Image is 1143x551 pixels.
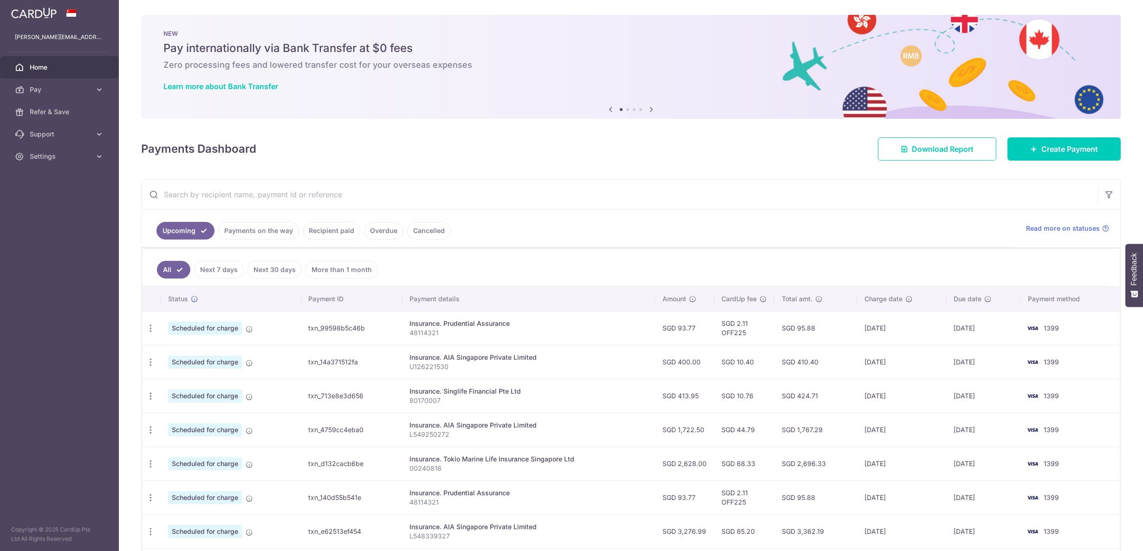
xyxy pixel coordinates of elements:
[1023,492,1042,503] img: Bank Card
[655,480,714,514] td: SGD 93.77
[714,413,774,447] td: SGD 44.79
[301,413,402,447] td: txn_4759cc4eba0
[409,319,647,328] div: Insurance. Prudential Assurance
[774,379,857,413] td: SGD 424.71
[218,222,299,240] a: Payments on the way
[301,345,402,379] td: txn_14a371512fa
[11,7,57,19] img: CardUp
[1023,424,1042,435] img: Bank Card
[946,379,1020,413] td: [DATE]
[168,294,188,304] span: Status
[774,311,857,345] td: SGD 95.88
[409,328,647,337] p: 48114321
[168,389,242,402] span: Scheduled for charge
[15,32,104,42] p: [PERSON_NAME][EMAIL_ADDRESS][PERSON_NAME][DOMAIN_NAME]
[1026,224,1109,233] a: Read more on statuses
[409,387,647,396] div: Insurance. Singlife Financial Pte Ltd
[303,222,360,240] a: Recipient paid
[194,261,244,279] a: Next 7 days
[1130,253,1138,285] span: Feedback
[409,396,647,405] p: 80170007
[857,413,946,447] td: [DATE]
[946,413,1020,447] td: [DATE]
[409,421,647,430] div: Insurance. AIA Singapore Private Limited
[857,379,946,413] td: [DATE]
[163,41,1098,56] h5: Pay internationally via Bank Transfer at $0 fees
[864,294,903,304] span: Charge date
[1044,324,1059,332] span: 1399
[774,413,857,447] td: SGD 1,767.29
[655,447,714,480] td: SGD 2,628.00
[301,287,402,311] th: Payment ID
[1023,357,1042,368] img: Bank Card
[163,82,278,91] a: Learn more about Bank Transfer
[857,311,946,345] td: [DATE]
[1044,527,1059,535] span: 1399
[409,362,647,371] p: U126221530
[1026,224,1100,233] span: Read more on statuses
[1084,523,1134,546] iframe: Opens a widget where you can find more information
[407,222,451,240] a: Cancelled
[301,480,402,514] td: txn_140d55b541e
[857,345,946,379] td: [DATE]
[168,525,242,538] span: Scheduled for charge
[364,222,403,240] a: Overdue
[168,457,242,470] span: Scheduled for charge
[1041,143,1098,155] span: Create Payment
[946,311,1020,345] td: [DATE]
[774,447,857,480] td: SGD 2,696.33
[30,85,91,94] span: Pay
[142,180,1098,209] input: Search by recipient name, payment id or reference
[857,514,946,548] td: [DATE]
[30,130,91,139] span: Support
[163,59,1098,71] h6: Zero processing fees and lowered transfer cost for your overseas expenses
[655,413,714,447] td: SGD 1,722.50
[301,514,402,548] td: txn_e62513ef454
[1023,323,1042,334] img: Bank Card
[714,447,774,480] td: SGD 68.33
[946,480,1020,514] td: [DATE]
[655,345,714,379] td: SGD 400.00
[954,294,981,304] span: Due date
[946,514,1020,548] td: [DATE]
[409,430,647,439] p: L549250272
[1023,390,1042,402] img: Bank Card
[1007,137,1121,161] a: Create Payment
[1020,287,1120,311] th: Payment method
[30,107,91,117] span: Refer & Save
[714,345,774,379] td: SGD 10.40
[305,261,378,279] a: More than 1 month
[774,345,857,379] td: SGD 410.40
[774,480,857,514] td: SGD 95.88
[163,30,1098,37] p: NEW
[1023,458,1042,469] img: Bank Card
[655,311,714,345] td: SGD 93.77
[168,356,242,369] span: Scheduled for charge
[156,222,214,240] a: Upcoming
[141,15,1121,119] img: Bank transfer banner
[655,379,714,413] td: SGD 413.95
[168,491,242,504] span: Scheduled for charge
[409,522,647,532] div: Insurance. AIA Singapore Private Limited
[141,141,256,157] h4: Payments Dashboard
[714,379,774,413] td: SGD 10.76
[662,294,686,304] span: Amount
[168,322,242,335] span: Scheduled for charge
[409,488,647,498] div: Insurance. Prudential Assurance
[912,143,974,155] span: Download Report
[714,514,774,548] td: SGD 85.20
[782,294,812,304] span: Total amt.
[774,514,857,548] td: SGD 3,362.19
[409,532,647,541] p: L548339327
[402,287,655,311] th: Payment details
[301,311,402,345] td: txn_99598b5c46b
[857,480,946,514] td: [DATE]
[857,447,946,480] td: [DATE]
[409,454,647,464] div: Insurance. Tokio Marine Life Insurance Singapore Ltd
[247,261,302,279] a: Next 30 days
[157,261,190,279] a: All
[409,498,647,507] p: 48114321
[409,353,647,362] div: Insurance. AIA Singapore Private Limited
[301,379,402,413] td: txn_713e8e3d656
[655,514,714,548] td: SGD 3,276.99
